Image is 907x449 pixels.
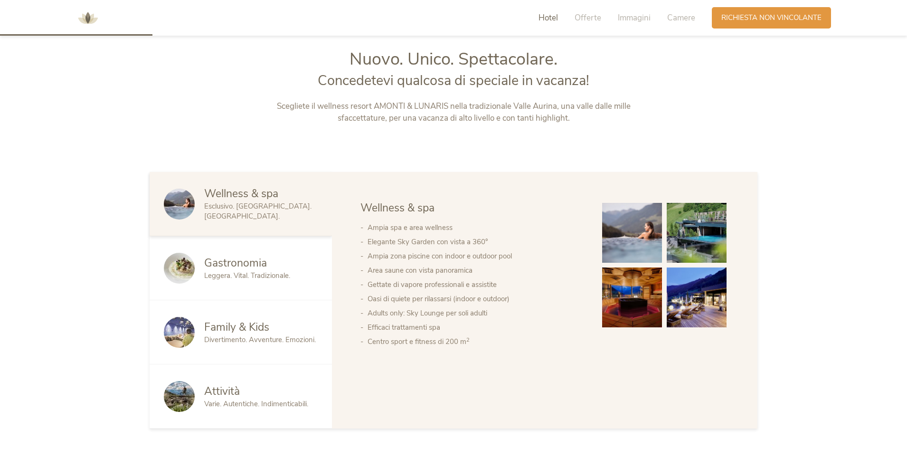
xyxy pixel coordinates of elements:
li: Area saune con vista panoramica [368,263,583,277]
span: Wellness & spa [360,201,435,215]
span: Wellness & spa [204,186,278,201]
li: Elegante Sky Garden con vista a 360° [368,235,583,249]
span: Leggera. Vital. Tradizionale. [204,271,290,280]
span: Esclusivo. [GEOGRAPHIC_DATA]. [GEOGRAPHIC_DATA]. [204,201,312,221]
li: Ampia spa e area wellness [368,220,583,235]
span: Attività [204,384,240,399]
li: Efficaci trattamenti spa [368,320,583,334]
img: AMONTI & LUNARIS Wellnessresort [74,4,102,32]
span: Family & Kids [204,320,269,334]
li: Gettate di vapore professionali e assistite [368,277,583,292]
sup: 2 [466,336,470,344]
span: Offerte [575,12,601,23]
span: Varie. Autentiche. Indimenticabili. [204,399,308,409]
span: Immagini [618,12,651,23]
span: Hotel [539,12,558,23]
span: Concedetevi qualcosa di speciale in vacanza! [318,71,589,90]
p: Scegliete il wellness resort AMONTI & LUNARIS nella tradizionale Valle Aurina, una valle dalle mi... [255,100,652,124]
span: Camere [667,12,695,23]
a: AMONTI & LUNARIS Wellnessresort [74,14,102,21]
span: Divertimento. Avventure. Emozioni. [204,335,316,344]
li: Ampia zona piscine con indoor e outdoor pool [368,249,583,263]
span: Nuovo. Unico. Spettacolare. [350,48,557,71]
li: Adults only: Sky Lounge per soli adulti [368,306,583,320]
li: Centro sport e fitness di 200 m [368,334,583,349]
li: Oasi di quiete per rilassarsi (indoor e outdoor) [368,292,583,306]
span: Gastronomia [204,256,267,270]
span: Richiesta non vincolante [721,13,822,23]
